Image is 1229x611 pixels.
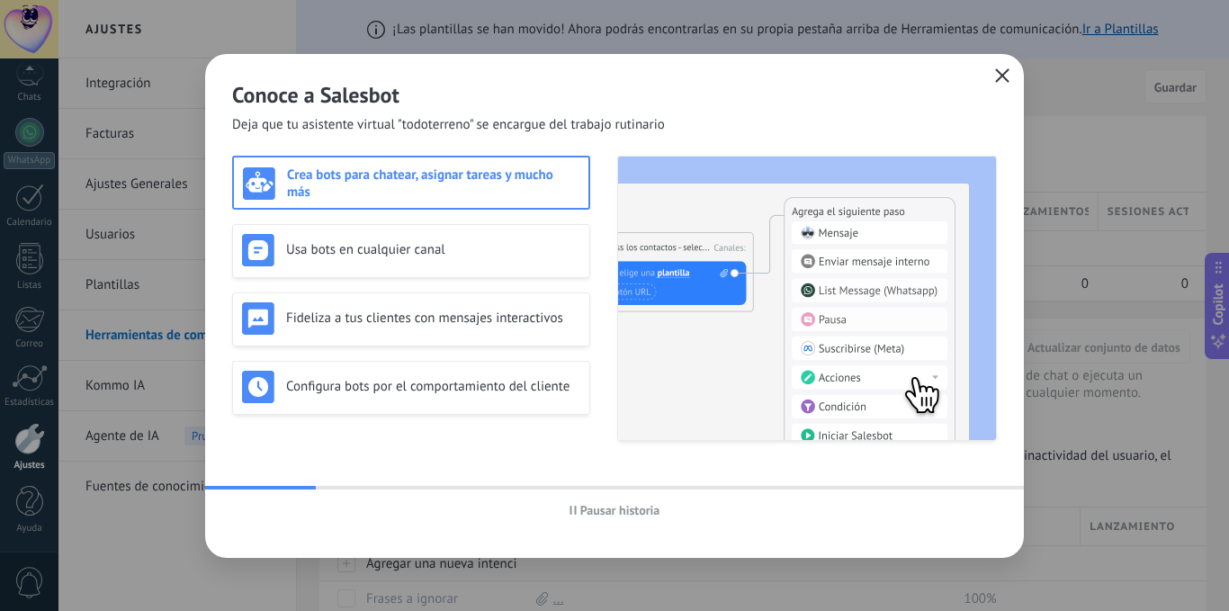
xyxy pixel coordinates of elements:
h3: Fideliza a tus clientes con mensajes interactivos [286,310,580,327]
h3: Crea bots para chatear, asignar tareas y mucho más [287,166,579,201]
span: Deja que tu asistente virtual "todoterreno" se encargue del trabajo rutinario [232,116,665,134]
button: Pausar historia [561,497,668,524]
h2: Conoce a Salesbot [232,81,997,109]
h3: Usa bots en cualquier canal [286,241,580,258]
h3: Configura bots por el comportamiento del cliente [286,378,580,395]
span: Pausar historia [580,504,660,517]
